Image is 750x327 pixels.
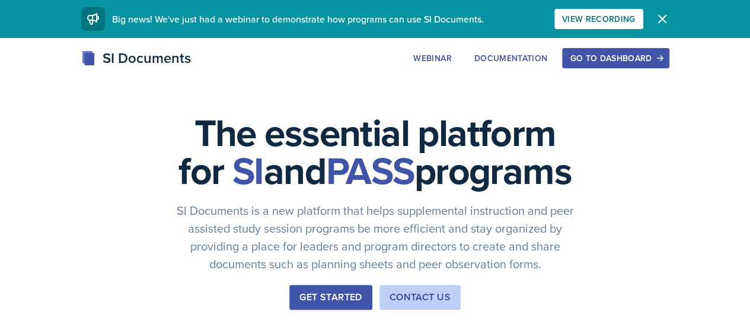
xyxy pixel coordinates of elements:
[390,290,451,304] div: Contact Us
[467,48,556,68] button: Documentation
[413,53,451,63] div: Webinar
[474,53,548,63] div: Documentation
[112,12,484,26] span: Big news! We've just had a webinar to demonstrate how programs can use SI Documents.
[554,9,643,29] button: View Recording
[406,48,459,68] button: Webinar
[81,47,191,69] div: SI Documents
[562,48,669,68] button: Go to Dashboard
[562,14,636,24] div: View Recording
[299,290,362,304] div: Get Started
[570,53,661,63] div: Go to Dashboard
[289,285,372,310] button: Get Started
[379,285,461,310] button: Contact Us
